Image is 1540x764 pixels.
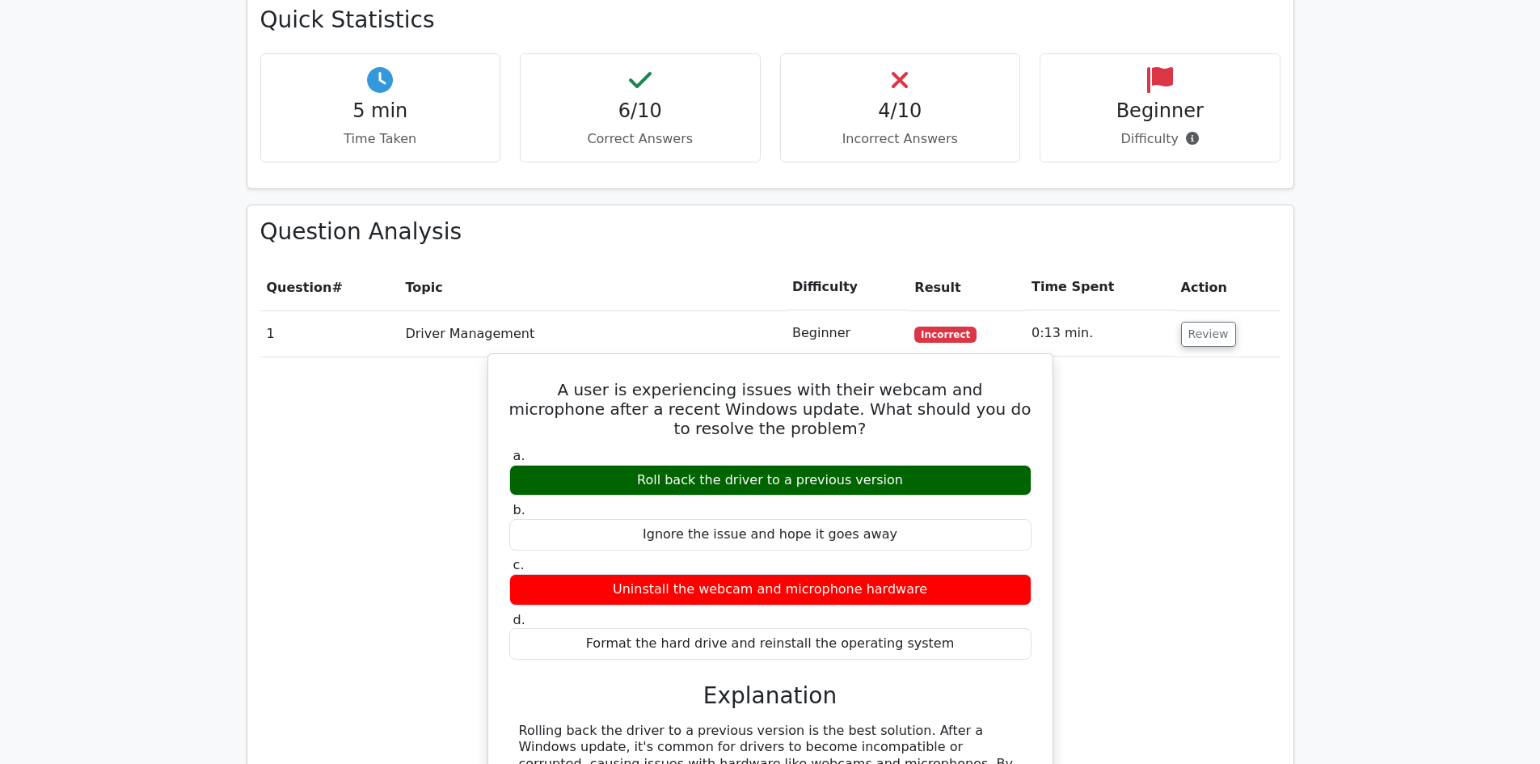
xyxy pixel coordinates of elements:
[786,310,908,357] td: Beginner
[509,519,1032,551] div: Ignore the issue and hope it goes away
[1025,310,1175,357] td: 0:13 min.
[267,280,332,295] span: Question
[794,129,1007,149] p: Incorrect Answers
[1175,264,1281,310] th: Action
[399,310,786,357] td: Driver Management
[908,264,1025,310] th: Result
[260,6,1281,34] h3: Quick Statistics
[914,327,977,343] span: Incorrect
[260,264,399,310] th: #
[274,99,487,123] h4: 5 min
[794,99,1007,123] h4: 4/10
[260,218,1281,246] h3: Question Analysis
[274,129,487,149] p: Time Taken
[509,574,1032,606] div: Uninstall the webcam and microphone hardware
[513,448,525,463] span: a.
[509,465,1032,496] div: Roll back the driver to a previous version
[1053,99,1267,123] h4: Beginner
[1025,264,1175,310] th: Time Spent
[399,264,786,310] th: Topic
[1053,129,1267,149] p: Difficulty
[513,502,525,517] span: b.
[534,99,747,123] h4: 6/10
[509,628,1032,660] div: Format the hard drive and reinstall the operating system
[1181,322,1236,347] button: Review
[508,380,1033,438] h5: A user is experiencing issues with their webcam and microphone after a recent Windows update. Wha...
[260,310,399,357] td: 1
[786,264,908,310] th: Difficulty
[519,682,1022,710] h3: Explanation
[534,129,747,149] p: Correct Answers
[513,557,525,572] span: c.
[513,612,525,627] span: d.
